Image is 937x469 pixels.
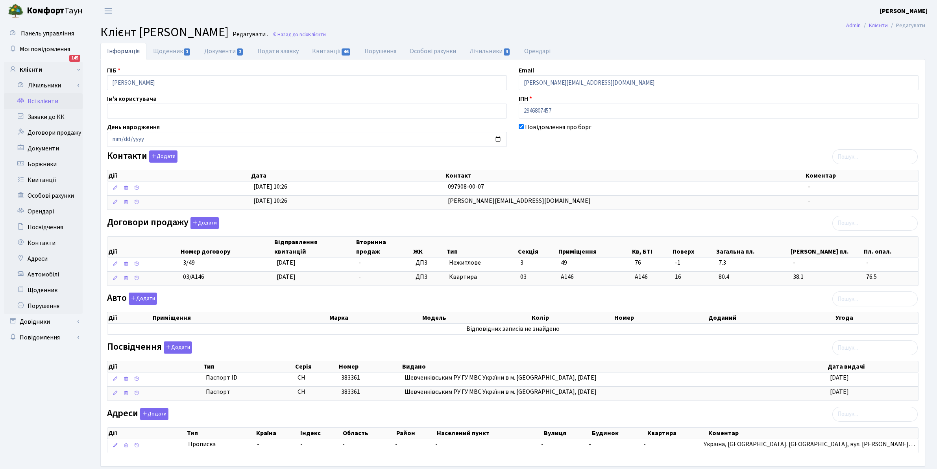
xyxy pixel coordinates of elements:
[561,258,567,267] span: 49
[591,428,646,439] th: Будинок
[206,373,291,382] span: Паспорт ID
[206,387,291,397] span: Паспорт
[436,428,543,439] th: Населений пункт
[140,408,168,420] button: Адреси
[107,361,203,372] th: Дії
[231,31,268,38] small: Редагувати .
[107,293,157,305] label: Авто
[519,94,532,104] label: ІПН
[359,273,361,281] span: -
[863,237,918,257] th: Пл. опал.
[4,156,83,172] a: Боржники
[832,216,918,231] input: Пошук...
[4,41,83,57] a: Мої повідомлення145
[107,66,120,75] label: ПІБ
[138,406,168,420] a: Додати
[830,387,849,396] span: [DATE]
[805,170,918,181] th: Коментар
[107,312,152,323] th: Дії
[180,237,274,257] th: Номер договору
[186,428,256,439] th: Тип
[519,66,534,75] label: Email
[277,273,296,281] span: [DATE]
[359,258,361,267] span: -
[708,428,918,439] th: Коментар
[342,48,350,56] span: 46
[298,373,305,382] span: СН
[866,273,915,282] span: 76.5
[708,312,835,323] th: Доданий
[4,26,83,41] a: Панель управління
[719,258,787,267] span: 7.3
[4,141,83,156] a: Документи
[184,48,190,56] span: 1
[525,122,591,132] label: Повідомлення про борг
[790,237,863,257] th: [PERSON_NAME] пл.
[880,6,928,16] a: [PERSON_NAME]
[614,312,708,323] th: Номер
[635,258,669,267] span: 76
[888,21,925,30] li: Редагувати
[8,3,24,19] img: logo.png
[152,312,329,323] th: Приміщення
[9,78,83,93] a: Лічильники
[300,440,303,449] span: -
[449,258,514,267] span: Нежитлове
[517,237,558,257] th: Секція
[517,43,557,59] a: Орендарі
[643,440,646,449] span: -
[257,440,294,449] span: -
[183,273,204,281] span: 03/А146
[342,440,345,449] span: -
[531,312,614,323] th: Колір
[253,196,287,205] span: [DATE] 10:26
[355,237,412,257] th: Вторинна продаж
[338,361,401,372] th: Номер
[832,407,918,422] input: Пошук...
[341,387,360,396] span: 383361
[631,237,672,257] th: Кв, БТІ
[294,361,338,372] th: Серія
[308,31,326,38] span: Клієнти
[675,273,712,282] span: 16
[647,428,708,439] th: Квартира
[4,282,83,298] a: Щоденник
[832,149,918,164] input: Пошук...
[107,122,160,132] label: День народження
[719,273,787,282] span: 80.4
[4,204,83,219] a: Орендарі
[183,258,195,267] span: 3/49
[27,4,83,18] span: Таун
[203,361,294,372] th: Тип
[448,196,591,205] span: [PERSON_NAME][EMAIL_ADDRESS][DOMAIN_NAME]
[4,188,83,204] a: Особові рахунки
[149,150,177,163] button: Контакти
[520,258,523,267] span: 3
[463,43,517,59] a: Лічильники
[100,43,146,59] a: Інформація
[107,324,918,334] td: Відповідних записів не знайдено
[272,31,326,38] a: Назад до всіхКлієнти
[253,182,287,191] span: [DATE] 10:26
[589,440,591,449] span: -
[543,428,591,439] th: Вулиця
[4,267,83,282] a: Автомобілі
[405,373,597,382] span: Шевченківським РУ ГУ МВС України в м. [GEOGRAPHIC_DATA], [DATE]
[250,170,445,181] th: Дата
[561,273,574,281] span: А146
[188,440,216,449] span: Прописка
[164,341,192,354] button: Посвідчення
[416,258,443,267] span: ДП3
[251,43,305,59] a: Подати заявку
[715,237,790,257] th: Загальна пл.
[541,440,543,449] span: -
[445,170,804,181] th: Контакт
[4,93,83,109] a: Всі клієнти
[635,273,669,282] span: А146
[4,219,83,235] a: Посвідчення
[448,182,484,191] span: 097908-00-07
[793,273,860,282] span: 38.1
[405,387,597,396] span: Шевченківським РУ ГУ МВС України в м. [GEOGRAPHIC_DATA], [DATE]
[162,340,192,354] a: Додати
[4,172,83,188] a: Квитанції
